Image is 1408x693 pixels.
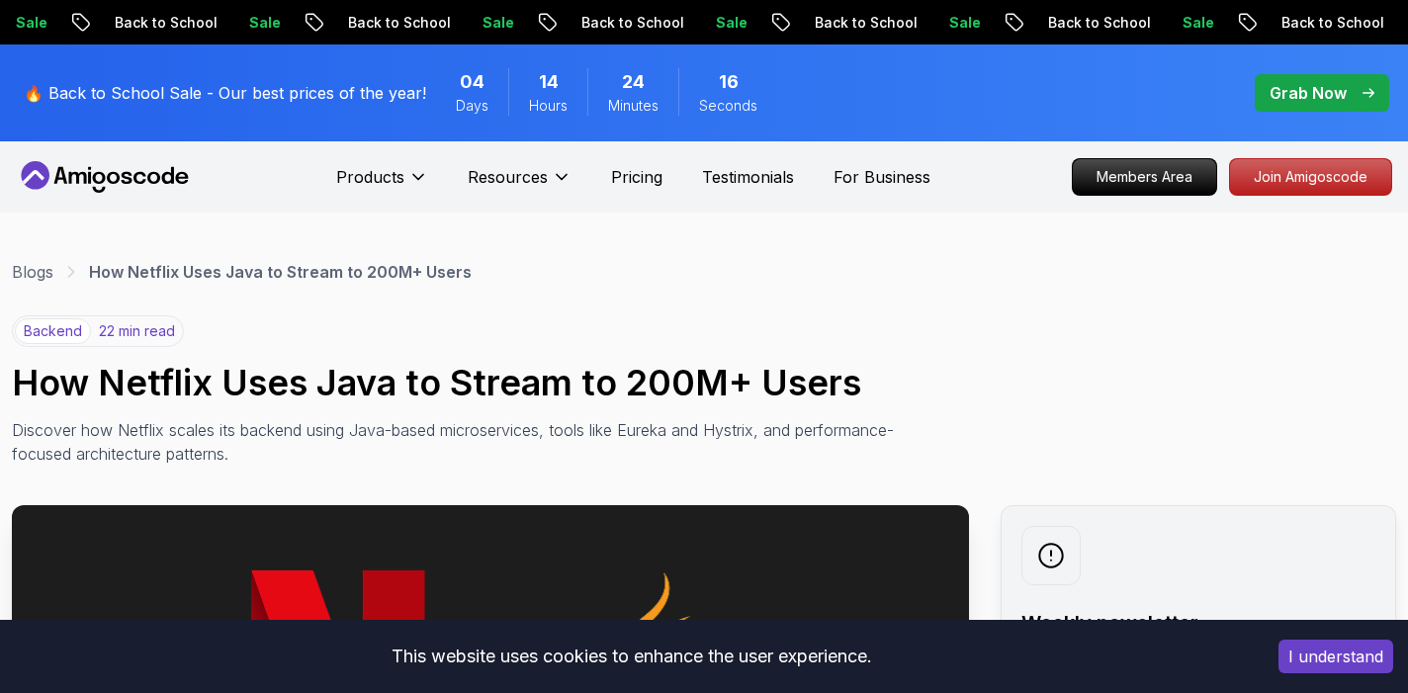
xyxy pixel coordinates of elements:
[24,81,426,105] p: 🔥 Back to School Sale - Our best prices of the year!
[1226,13,1361,33] p: Back to School
[993,13,1127,33] p: Back to School
[1229,158,1392,196] a: Join Amigoscode
[834,165,930,189] a: For Business
[293,13,427,33] p: Back to School
[427,13,490,33] p: Sale
[460,68,484,96] span: 4 Days
[529,96,568,116] span: Hours
[12,260,53,284] a: Blogs
[1278,640,1393,673] button: Accept cookies
[608,96,659,116] span: Minutes
[699,96,757,116] span: Seconds
[194,13,257,33] p: Sale
[894,13,957,33] p: Sale
[456,96,488,116] span: Days
[15,318,91,344] p: backend
[15,635,1249,678] div: This website uses cookies to enhance the user experience.
[59,13,194,33] p: Back to School
[336,165,404,189] p: Products
[611,165,662,189] a: Pricing
[719,68,739,96] span: 16 Seconds
[12,418,898,466] p: Discover how Netflix scales its backend using Java-based microservices, tools like Eureka and Hys...
[468,165,572,205] button: Resources
[1021,609,1375,637] h2: Weekly newsletter
[622,68,645,96] span: 24 Minutes
[660,13,724,33] p: Sale
[468,165,548,189] p: Resources
[89,260,472,284] p: How Netflix Uses Java to Stream to 200M+ Users
[1073,159,1216,195] p: Members Area
[539,68,559,96] span: 14 Hours
[99,321,175,341] p: 22 min read
[12,363,1396,402] h1: How Netflix Uses Java to Stream to 200M+ Users
[759,13,894,33] p: Back to School
[1072,158,1217,196] a: Members Area
[702,165,794,189] a: Testimonials
[1230,159,1391,195] p: Join Amigoscode
[336,165,428,205] button: Products
[1127,13,1190,33] p: Sale
[1270,81,1347,105] p: Grab Now
[526,13,660,33] p: Back to School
